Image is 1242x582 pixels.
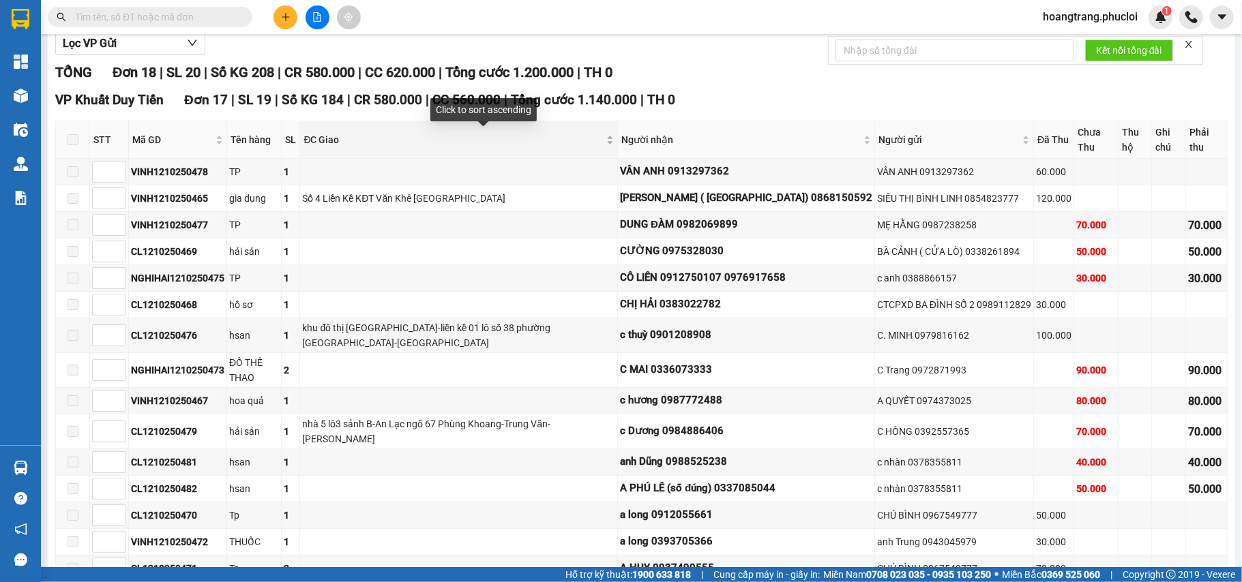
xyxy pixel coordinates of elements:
[877,455,1031,470] div: c nhàn 0378355811
[1162,6,1172,16] sup: 1
[620,480,872,497] div: A PHÚ LÊ (số đúng) 0337085044
[1036,164,1071,179] div: 60.000
[273,5,297,29] button: plus
[302,416,615,446] div: nhà 5 lô3 sảnh B-An Lạc ngõ 67 Phùng Khoang-Trung Văn- [PERSON_NAME]
[877,244,1031,259] div: BÀ CẢNH ( CỬA LÒ) 0338261894
[227,121,282,159] th: Tên hàng
[1210,5,1234,29] button: caret-down
[129,159,227,185] td: VINH1210250478
[281,12,291,22] span: plus
[129,414,227,449] td: CL1210250479
[14,123,28,137] img: warehouse-icon
[620,393,872,409] div: c hương 0987772488
[877,393,1031,408] div: A QUYẾT 0974373025
[131,561,224,576] div: CL1210250471
[129,529,227,555] td: VINH1210250472
[284,481,297,496] div: 1
[229,191,279,206] div: gia dụng
[565,567,691,582] span: Hỗ trợ kỹ thuật:
[129,388,227,414] td: VINH1210250467
[304,132,604,147] span: ĐC Giao
[1188,393,1225,410] div: 80.000
[14,157,28,171] img: warehouse-icon
[131,217,224,232] div: VINH1210250477
[229,455,279,470] div: hsan
[131,534,224,549] div: VINH1210250472
[1041,569,1100,580] strong: 0369 525 060
[577,64,580,80] span: |
[284,424,297,439] div: 1
[131,455,224,470] div: CL1210250481
[620,270,872,286] div: CÔ LIÊN 0912750107 0976917658
[187,37,198,48] span: down
[432,92,501,108] span: CC 560.000
[302,320,615,350] div: khu đô thị [GEOGRAPHIC_DATA]-liền kề 01 lô số 38 phường [GEOGRAPHIC_DATA]-[GEOGRAPHIC_DATA]
[1002,567,1100,582] span: Miền Bắc
[877,561,1031,576] div: CHÚ BÌNH 0967549777
[229,244,279,259] div: hải sản
[131,328,224,343] div: CL1210250476
[229,355,279,385] div: ĐỒ THẾ THAO
[877,534,1031,549] div: anh Trung 0943045979
[1096,43,1162,58] span: Kết nối tổng đài
[1085,40,1173,61] button: Kết nối tổng đài
[113,64,156,80] span: Đơn 18
[640,92,644,108] span: |
[284,64,355,80] span: CR 580.000
[877,424,1031,439] div: C HỒNG 0392557365
[55,33,205,55] button: Lọc VP Gửi
[647,92,675,108] span: TH 0
[365,64,435,80] span: CC 620.000
[129,555,227,582] td: CL1210250471
[238,92,271,108] span: SL 19
[1119,121,1152,159] th: Thu hộ
[284,191,297,206] div: 1
[620,454,872,470] div: anh Dũng 0988525238
[229,271,279,286] div: TP
[877,363,1031,378] div: C Trang 0972871993
[877,191,1031,206] div: SIÊU THỊ BÌNH LINH 0854823777
[1034,121,1074,159] th: Đã Thu
[632,569,691,580] strong: 1900 633 818
[129,239,227,265] td: CL1210250469
[284,534,297,549] div: 1
[584,64,612,80] span: TH 0
[14,89,28,103] img: warehouse-icon
[229,328,279,343] div: hsan
[282,121,300,159] th: SL
[284,455,297,470] div: 1
[1036,297,1071,312] div: 30.000
[430,98,537,121] div: Click to sort ascending
[1186,121,1228,159] th: Phải thu
[131,271,224,286] div: NGHIHAI1210250475
[131,363,224,378] div: NGHIHAI1210250473
[229,297,279,312] div: hồ sơ
[306,5,329,29] button: file-add
[131,191,224,206] div: VINH1210250465
[877,481,1031,496] div: c nhàn 0378355811
[620,243,872,260] div: CƯỜNG 0975328030
[620,560,872,577] div: A HUY 0937490555
[337,5,361,29] button: aim
[620,362,872,378] div: C MAI 0336073333
[284,217,297,232] div: 1
[312,12,322,22] span: file-add
[131,508,224,523] div: CL1210250470
[131,244,224,259] div: CL1210250469
[877,164,1031,179] div: VÂN ANH 0913297362
[1164,6,1169,16] span: 1
[1036,561,1071,576] div: 70.000
[229,508,279,523] div: Tp
[426,92,429,108] span: |
[620,296,872,313] div: CHỊ HẢI 0383022782
[131,297,224,312] div: CL1210250468
[129,185,227,212] td: VINH1210250465
[511,92,637,108] span: Tổng cước 1.140.000
[877,508,1031,523] div: CHÚ BÌNH 0967549777
[878,132,1020,147] span: Người gửi
[229,393,279,408] div: hoa quả
[621,132,861,147] span: Người nhận
[166,64,201,80] span: SL 20
[229,481,279,496] div: hsan
[129,292,227,318] td: CL1210250468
